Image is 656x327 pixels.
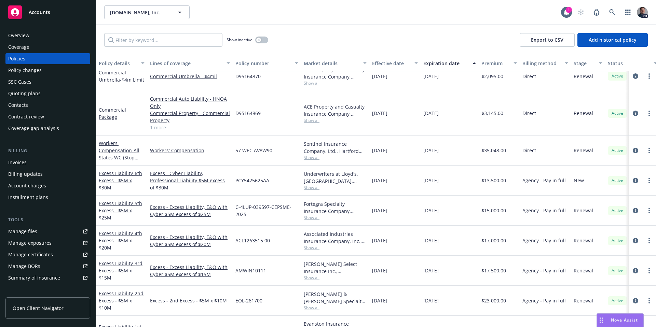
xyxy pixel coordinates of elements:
div: Status [608,60,650,67]
a: more [645,207,653,215]
span: Renewal [574,110,593,117]
a: more [645,267,653,275]
a: circleInformation [631,207,640,215]
a: Excess - Excess Liability, E&O with Cyber $5M excess of $25M [150,203,230,218]
a: Summary of insurance [5,272,90,283]
a: Switch app [621,5,635,19]
span: Renewal [574,207,593,214]
span: C-4LUP-039597-CEPSME-2025 [235,203,298,218]
span: $3,145.00 [481,110,503,117]
div: Policy changes [8,65,42,76]
a: Coverage gap analysis [5,123,90,134]
span: [DATE] [423,73,439,80]
img: photo [637,7,648,18]
a: Excess Liability [99,170,142,191]
a: more [645,146,653,155]
span: Direct [522,73,536,80]
a: Excess Liability [99,290,143,311]
a: Manage files [5,226,90,237]
span: $23,000.00 [481,297,506,304]
span: [DATE] [372,110,387,117]
button: Market details [301,55,369,71]
div: Invoices [8,157,27,168]
a: Excess Liability [99,230,142,251]
div: Premium [481,60,509,67]
a: Contract review [5,111,90,122]
div: Stage [574,60,595,67]
span: Renewal [574,297,593,304]
button: Add historical policy [577,33,648,47]
span: $17,500.00 [481,267,506,274]
input: Filter by keyword... [104,33,222,47]
span: Direct [522,147,536,154]
a: Account charges [5,180,90,191]
a: Policy changes [5,65,90,76]
span: Agency - Pay in full [522,177,566,184]
span: Agency - Pay in full [522,267,566,274]
a: Invoices [5,157,90,168]
span: - $4m Limit [120,76,144,83]
button: Effective date [369,55,421,71]
button: Policy number [233,55,301,71]
div: Associated Industries Insurance Company, Inc., AmTrust Financial Services, RT Specialty Insurance... [304,230,367,245]
span: - 2nd Excess - $5M x $10M [99,290,143,311]
span: [DATE] [372,267,387,274]
a: Manage certificates [5,249,90,260]
div: ACE Property and Casualty Insurance Company, Chubb Group [304,66,367,80]
a: Commercial Umbrella - $4mil [150,73,230,80]
a: Manage exposures [5,238,90,248]
a: more [645,109,653,117]
span: Show all [304,185,367,190]
a: Policies [5,53,90,64]
span: Show inactive [227,37,252,43]
div: Quoting plans [8,88,41,99]
div: [PERSON_NAME] & [PERSON_NAME] Specialty Insurance Company, [PERSON_NAME] & [PERSON_NAME] ([GEOGRA... [304,290,367,305]
div: Overview [8,30,29,41]
span: $13,500.00 [481,177,506,184]
div: Expiration date [423,60,468,67]
span: [DATE] [372,297,387,304]
span: Open Client Navigator [13,304,64,312]
a: Excess - Cyber Liability, Professional Liability $5M excess of $30M [150,170,230,191]
button: Premium [479,55,520,71]
a: circleInformation [631,72,640,80]
button: [DOMAIN_NAME], Inc. [104,5,190,19]
span: Active [611,147,624,154]
span: [DATE] [372,207,387,214]
div: Installment plans [8,192,48,203]
span: [DATE] [423,147,439,154]
div: Account charges [8,180,46,191]
span: PCY5425625AA [235,177,269,184]
div: Summary of insurance [8,272,60,283]
span: Renewal [574,147,593,154]
span: Renewal [574,73,593,80]
a: Accounts [5,3,90,22]
span: Active [611,298,624,304]
a: circleInformation [631,109,640,117]
span: $2,095.00 [481,73,503,80]
a: Manage BORs [5,261,90,272]
span: Accounts [29,10,50,15]
span: Export to CSV [531,37,563,43]
span: [DATE] [423,177,439,184]
a: more [645,72,653,80]
span: Show all [304,245,367,251]
a: more [645,237,653,245]
span: $15,000.00 [481,207,506,214]
a: SSC Cases [5,76,90,87]
span: $17,000.00 [481,237,506,244]
a: circleInformation [631,297,640,305]
button: Nova Assist [597,313,644,327]
span: [DATE] [372,237,387,244]
a: more [645,176,653,185]
span: - 4th Excess - $5M x $20M [99,230,142,251]
span: Show all [304,80,367,86]
span: Show all [304,155,367,160]
div: Policies [8,53,25,64]
span: [DATE] [372,147,387,154]
a: Billing updates [5,169,90,180]
a: Installment plans [5,192,90,203]
a: Excess - Excess Liability, E&O with Cyber $5M excess of $15M [150,264,230,278]
span: Nova Assist [611,317,638,323]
